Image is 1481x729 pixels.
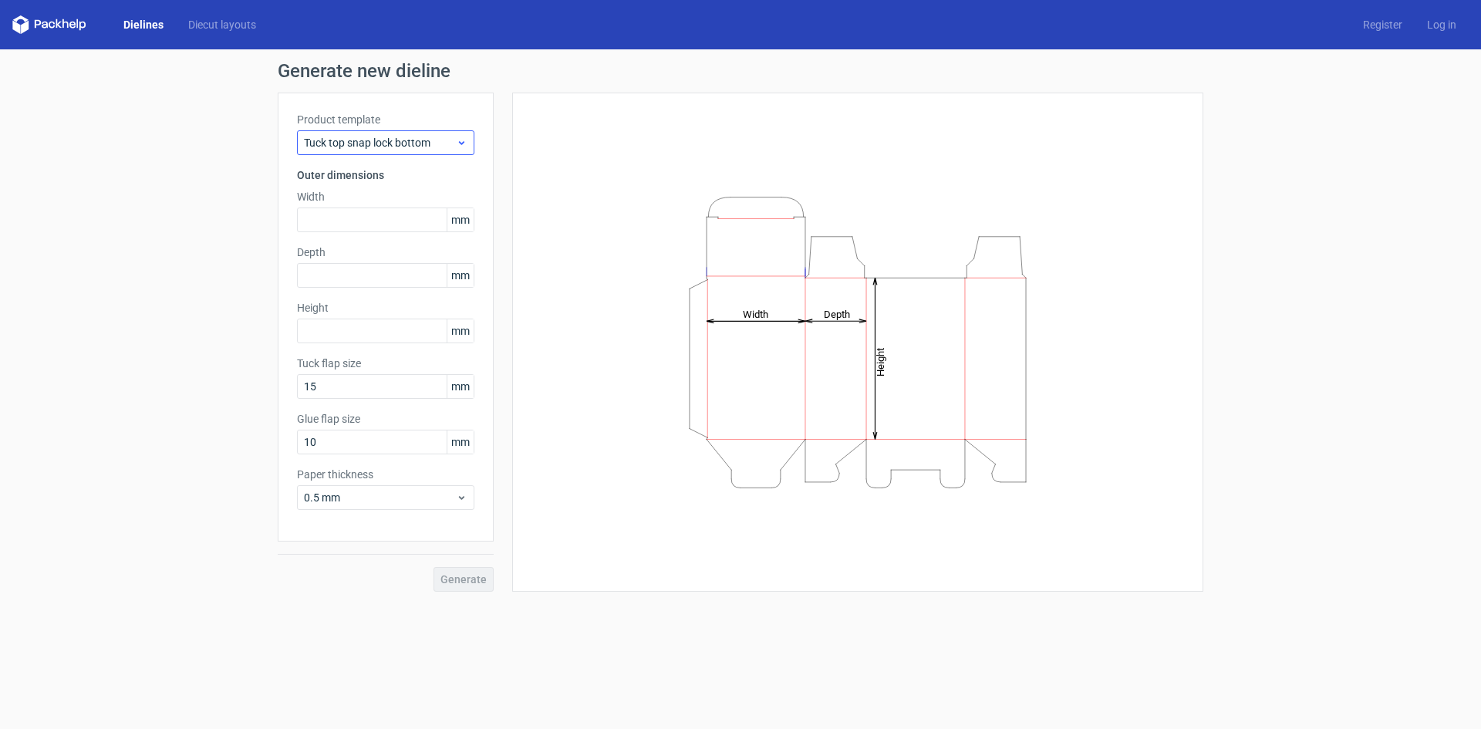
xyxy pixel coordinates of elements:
[297,112,474,127] label: Product template
[875,347,886,376] tspan: Height
[278,62,1203,80] h1: Generate new dieline
[824,308,850,319] tspan: Depth
[297,167,474,183] h3: Outer dimensions
[447,264,474,287] span: mm
[297,189,474,204] label: Width
[297,300,474,316] label: Height
[447,208,474,231] span: mm
[176,17,268,32] a: Diecut layouts
[297,245,474,260] label: Depth
[297,467,474,482] label: Paper thickness
[1351,17,1415,32] a: Register
[743,308,768,319] tspan: Width
[297,411,474,427] label: Glue flap size
[447,430,474,454] span: mm
[304,135,456,150] span: Tuck top snap lock bottom
[1415,17,1469,32] a: Log in
[111,17,176,32] a: Dielines
[297,356,474,371] label: Tuck flap size
[447,375,474,398] span: mm
[447,319,474,343] span: mm
[304,490,456,505] span: 0.5 mm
